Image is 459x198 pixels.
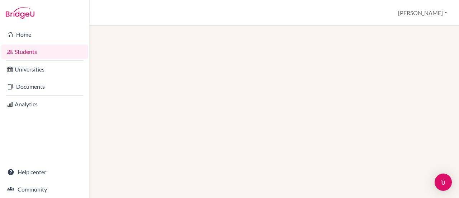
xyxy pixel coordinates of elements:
[435,174,452,191] div: Open Intercom Messenger
[1,27,88,42] a: Home
[395,6,450,20] button: [PERSON_NAME]
[1,97,88,111] a: Analytics
[1,45,88,59] a: Students
[1,165,88,179] a: Help center
[1,79,88,94] a: Documents
[6,7,34,19] img: Bridge-U
[1,182,88,197] a: Community
[1,62,88,77] a: Universities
